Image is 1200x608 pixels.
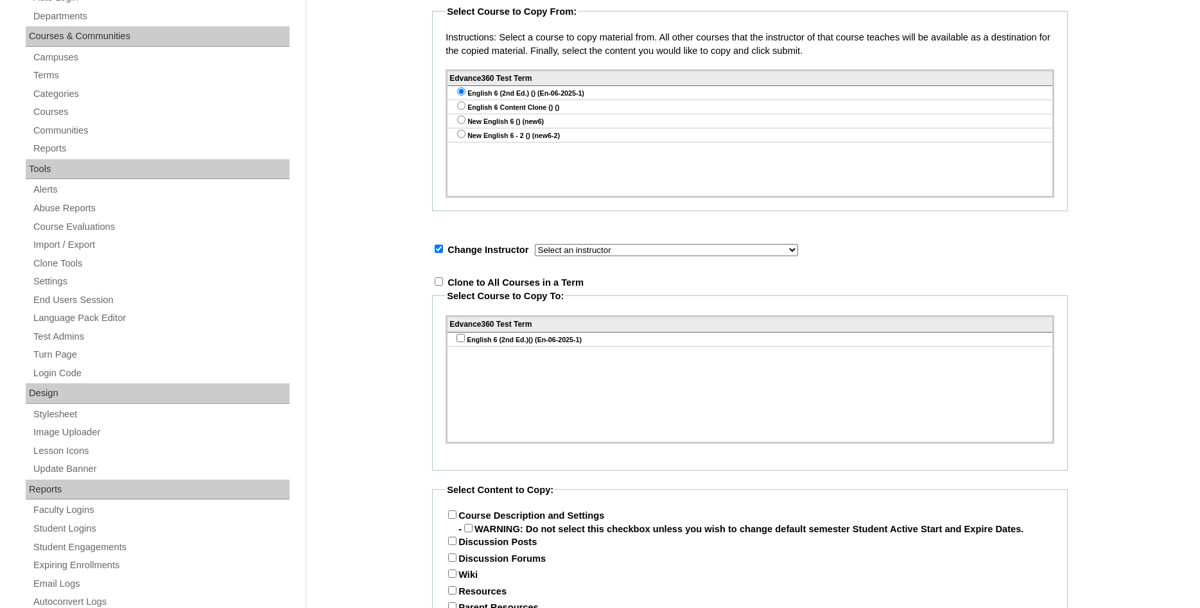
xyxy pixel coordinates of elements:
a: End Users Session [32,292,290,308]
label: Discussion Posts [446,537,537,547]
legend: Select Course to Copy To: [446,290,565,303]
a: Student Engagements [32,539,290,555]
input: Discussion Forums [448,553,457,562]
a: Language Pack Editor [32,310,290,326]
b: Change Instructor [448,245,528,255]
legend: Select Content to Copy: [446,483,555,497]
div: English 6 Content Clone () () [448,100,1052,114]
label: Resources [446,586,507,596]
input: -WARNING: Do not select this checkbox unless you wish to change default semester Student Active S... [464,524,473,532]
a: Lesson Icons [32,443,290,459]
a: Settings [32,274,290,290]
label: Discussion Forums [446,553,546,564]
a: Image Uploader [32,424,290,440]
a: Course Evaluations [32,219,290,235]
div: Edvance360 Test Term [448,317,1052,333]
div: New English 6 () (new6) [448,114,1052,128]
div: Design [26,383,290,404]
a: Update Banner [32,461,290,477]
input: Course Description and Settings [448,510,457,519]
a: Stylesheet [32,406,290,422]
a: Test Admins [32,329,290,345]
a: Campuses [32,49,290,65]
a: Email Logs [32,576,290,592]
input: Wiki [448,569,457,578]
p: Instructions: Select a course to copy material from. All other courses that the instructor of tha... [446,31,1054,57]
a: Expiring Enrollments [32,557,290,573]
a: Departments [32,8,290,24]
label: - WARNING: Do not select this checkbox unless you wish to change default semester Student Active ... [458,524,1023,534]
legend: Select Course to Copy From: [446,5,578,19]
div: Tools [26,159,290,180]
a: Turn Page [32,347,290,363]
a: Alerts [32,182,290,198]
a: Categories [32,86,290,102]
b: Clone to All Courses in a Term [448,277,584,288]
a: Reports [32,141,290,157]
a: Student Logins [32,521,290,537]
div: Edvance360 Test Term [448,71,1052,87]
a: Abuse Reports [32,200,290,216]
a: Courses [32,104,290,120]
a: Faculty Logins [32,502,290,518]
a: Communities [32,123,290,139]
a: Login Code [32,365,290,381]
a: Clone Tools [32,256,290,272]
div: New English 6 - 2 () (new6-2) [448,128,1052,143]
div: English 6 (2nd Ed.) () (En-06-2025-1) [448,86,1052,100]
label: Wiki [446,569,478,580]
input: Discussion Posts [448,537,457,545]
div: Courses & Communities [26,26,290,47]
a: Import / Export [32,237,290,253]
a: Terms [32,67,290,83]
div: Reports [26,480,290,500]
label: Course Description and Settings [446,510,604,521]
input: Resources [448,586,457,595]
div: English 6 (2nd Ed.)() (En-06-2025-1) [448,333,1052,347]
